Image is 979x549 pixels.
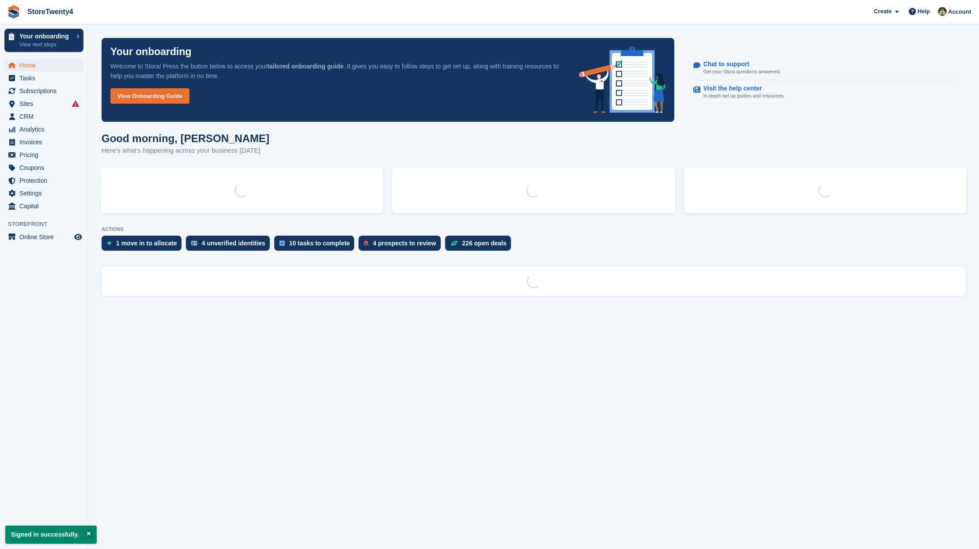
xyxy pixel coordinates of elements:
[73,232,83,242] a: Preview store
[19,98,72,110] span: Sites
[102,226,966,232] p: ACTIONS
[445,236,515,255] a: 226 open deals
[19,59,72,71] span: Home
[4,231,83,243] a: menu
[4,72,83,84] a: menu
[110,61,565,81] p: Welcome to Stora! Press the button below to access your . It gives you easy to follow steps to ge...
[4,187,83,199] a: menu
[19,149,72,161] span: Pricing
[938,7,947,16] img: Lee Hanlon
[19,136,72,148] span: Invoices
[4,29,83,52] a: Your onboarding View next steps
[4,98,83,110] a: menu
[191,241,197,246] img: verify_identity-adf6edd0f0f0b5bbfe63781bf79b02c33cf7c696d77639b501bdc392416b5a36.svg
[202,240,265,247] div: 4 unverified identities
[579,47,665,113] img: onboarding-info-6c161a55d2c0e0a8cae90662b2fe09162a5109e8cc188191df67fb4f79e88e88.svg
[19,200,72,212] span: Capital
[4,174,83,187] a: menu
[7,5,20,19] img: stora-icon-8386f47178a22dfd0bd8f6a31ec36ba5ce8667c1dd55bd0f319d3a0aa187defe.svg
[102,132,269,144] h1: Good morning, [PERSON_NAME]
[462,240,507,247] div: 226 open deals
[102,146,269,156] p: Here's what's happening across your business [DATE]
[107,241,112,246] img: move_ins_to_allocate_icon-fdf77a2bb77ea45bf5b3d319d69a93e2d87916cf1d5bf7949dd705db3b84f3ca.svg
[918,7,930,16] span: Help
[4,149,83,161] a: menu
[267,63,344,70] strong: tailored onboarding guide
[19,187,72,199] span: Settings
[116,240,177,247] div: 1 move in to allocate
[19,110,72,123] span: CRM
[19,72,72,84] span: Tasks
[703,85,778,92] p: Visit the help center
[274,236,359,255] a: 10 tasks to complete
[359,236,445,255] a: 4 prospects to review
[19,174,72,187] span: Protection
[693,56,957,80] a: Chat to support Get your Stora questions answered.
[703,68,781,75] p: Get your Stora questions answered.
[289,240,350,247] div: 10 tasks to complete
[186,236,274,255] a: 4 unverified identities
[874,7,892,16] span: Create
[24,4,77,19] a: StoreTwenty4
[450,240,458,246] img: deal-1b604bf984904fb50ccaf53a9ad4b4a5d6e5aea283cecdc64d6e3604feb123c2.svg
[110,47,192,57] p: Your onboarding
[19,162,72,174] span: Coupons
[703,92,785,100] p: In-depth set up guides and resources.
[8,220,88,229] span: Storefront
[373,240,436,247] div: 4 prospects to review
[19,123,72,135] span: Analytics
[19,85,72,97] span: Subscriptions
[4,110,83,123] a: menu
[5,526,97,544] p: Signed in successfully.
[280,241,285,246] img: task-75834270c22a3079a89374b754ae025e5fb1db73e45f91037f5363f120a921f8.svg
[4,123,83,135] a: menu
[19,33,72,39] p: Your onboarding
[693,80,957,104] a: Visit the help center In-depth set up guides and resources.
[4,162,83,174] a: menu
[703,60,774,68] p: Chat to support
[72,100,79,107] i: Smart entry sync failures have occurred
[19,231,72,243] span: Online Store
[4,85,83,97] a: menu
[4,59,83,71] a: menu
[4,136,83,148] a: menu
[948,8,971,16] span: Account
[110,88,189,104] a: View Onboarding Guide
[102,236,186,255] a: 1 move in to allocate
[4,200,83,212] a: menu
[364,241,368,246] img: prospect-51fa495bee0391a8d652442698ab0144808aea92771e9ea1ae160a38d050c398.svg
[19,41,72,49] p: View next steps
